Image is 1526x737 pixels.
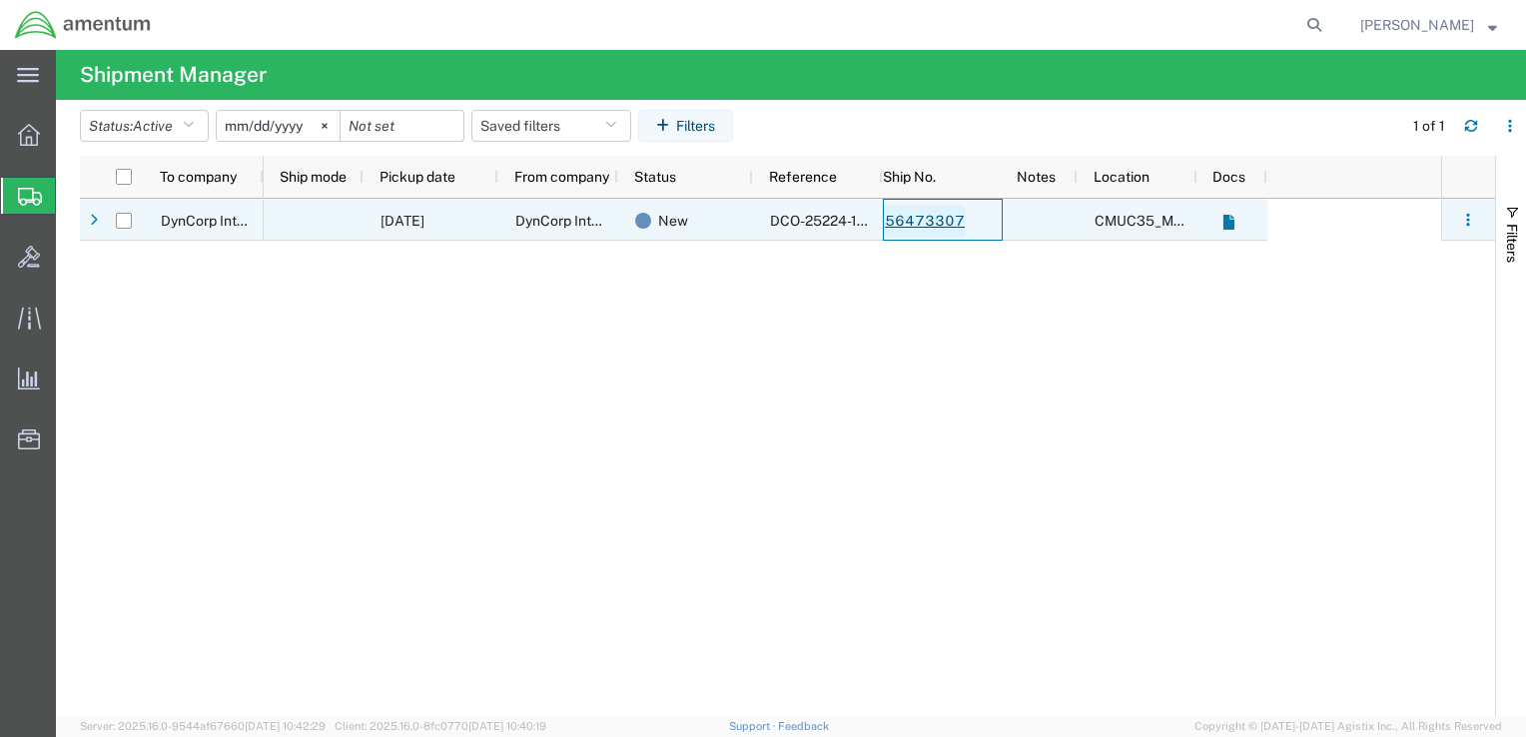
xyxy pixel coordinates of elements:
span: Docs [1212,169,1245,185]
input: Not set [217,111,340,141]
span: Copyright © [DATE]-[DATE] Agistix Inc., All Rights Reserved [1194,718,1502,735]
span: From company [514,169,609,185]
span: Location [1094,169,1149,185]
span: [DATE] 10:40:19 [468,720,546,732]
a: Feedback [778,720,829,732]
span: Server: 2025.16.0-9544af67660 [80,720,326,732]
img: logo [14,10,152,40]
span: Filters [1504,224,1520,263]
span: Pickup date [380,169,455,185]
span: DynCorp International LLC [161,213,331,229]
span: Ship No. [883,169,936,185]
a: Support [729,720,779,732]
span: Client: 2025.16.0-8fc0770 [335,720,546,732]
button: Saved filters [471,110,631,142]
span: Ben Nguyen [1360,14,1474,36]
span: To company [160,169,237,185]
span: Notes [1017,169,1056,185]
h4: Shipment Manager [80,50,267,100]
span: 08/12/2025 [381,213,424,229]
input: Not set [341,111,463,141]
button: Status:Active [80,110,209,142]
div: 1 of 1 [1413,116,1448,137]
span: Ship mode [280,169,347,185]
a: 56473307 [884,206,966,238]
button: [PERSON_NAME] [1359,13,1498,37]
span: CMUC35_M005 LCCS MCAS MIRAMAR, CA [1095,213,1502,229]
span: New [658,200,688,242]
span: Reference [769,169,837,185]
button: Filters [638,110,733,142]
span: Active [133,118,173,134]
span: [DATE] 10:42:29 [245,720,326,732]
span: DynCorp International LLC [515,213,685,229]
span: Status [634,169,676,185]
span: DCO-25224-166729 [770,213,900,229]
